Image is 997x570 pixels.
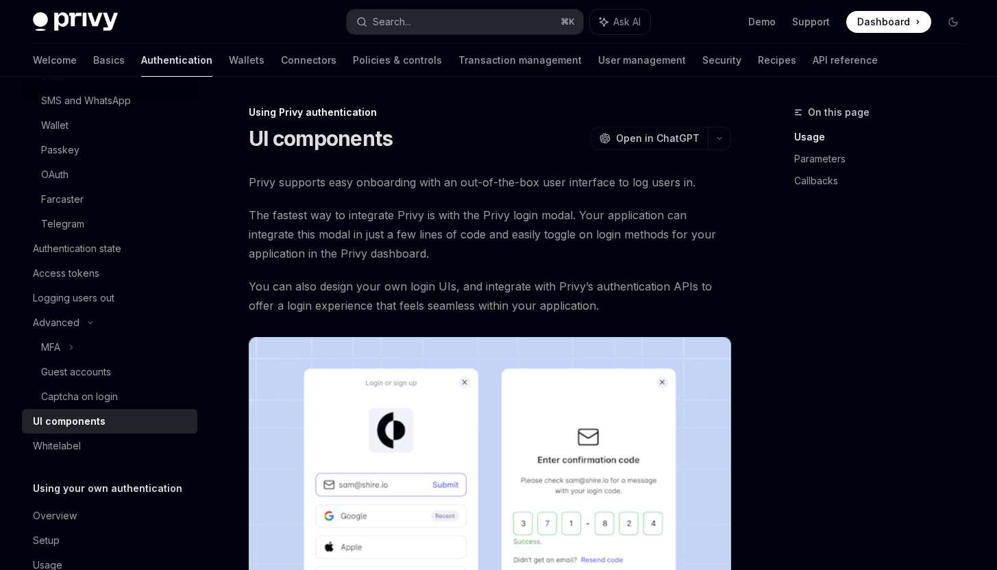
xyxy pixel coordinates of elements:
span: The fastest way to integrate Privy is with the Privy login modal. Your application can integrate ... [249,206,731,263]
a: Usage [794,126,975,148]
span: Open in ChatGPT [616,132,700,145]
div: Captcha on login [41,388,118,405]
a: Parameters [794,148,975,170]
div: UI components [33,413,106,430]
span: Ask AI [613,15,641,29]
a: Support [792,15,830,29]
a: API reference [813,44,878,77]
span: Dashboard [857,15,910,29]
a: Whitelabel [22,434,197,458]
div: MFA [41,339,60,356]
h1: UI components [249,126,393,151]
a: Passkey [22,138,197,162]
h5: Using your own authentication [33,480,182,497]
a: Logging users out [22,286,197,310]
a: Authentication state [22,236,197,261]
a: Recipes [758,44,796,77]
div: Logging users out [33,290,114,306]
a: Connectors [281,44,336,77]
div: Guest accounts [41,364,111,380]
a: Transaction management [458,44,582,77]
span: ⌘ K [561,16,575,27]
a: Wallets [229,44,264,77]
a: Basics [93,44,125,77]
div: Advanced [33,314,79,331]
div: Using Privy authentication [249,106,731,119]
button: Open in ChatGPT [591,127,708,150]
a: OAuth [22,162,197,187]
a: UI components [22,409,197,434]
div: SMS and WhatsApp [41,92,131,109]
div: Whitelabel [33,438,81,454]
div: Farcaster [41,191,84,208]
a: Security [702,44,741,77]
div: Search... [373,14,411,30]
span: You can also design your own login UIs, and integrate with Privy’s authentication APIs to offer a... [249,277,731,315]
a: Demo [748,15,776,29]
div: Wallet [41,117,69,134]
a: SMS and WhatsApp [22,88,197,113]
div: OAuth [41,166,69,183]
a: Wallet [22,113,197,138]
a: Farcaster [22,187,197,212]
span: On this page [808,104,870,121]
div: Passkey [41,142,79,158]
a: Authentication [141,44,212,77]
div: Setup [33,532,60,549]
a: Welcome [33,44,77,77]
img: dark logo [33,12,118,32]
a: Guest accounts [22,360,197,384]
a: Callbacks [794,170,975,192]
button: Toggle dark mode [942,11,964,33]
div: Overview [33,508,77,524]
a: Setup [22,528,197,553]
a: Telegram [22,212,197,236]
a: Dashboard [846,11,931,33]
a: Captcha on login [22,384,197,409]
div: Telegram [41,216,84,232]
span: Privy supports easy onboarding with an out-of-the-box user interface to log users in. [249,173,731,192]
div: Authentication state [33,240,121,257]
button: Ask AI [590,10,650,34]
a: User management [598,44,686,77]
a: Overview [22,504,197,528]
a: Access tokens [22,261,197,286]
button: Search...⌘K [347,10,582,34]
a: Policies & controls [353,44,442,77]
div: Access tokens [33,265,99,282]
